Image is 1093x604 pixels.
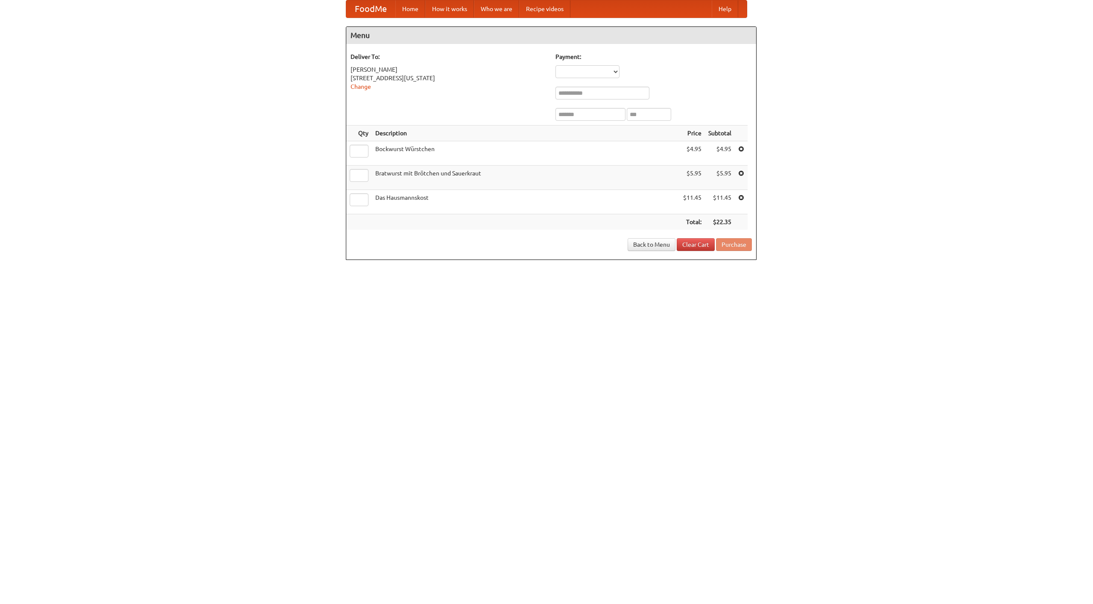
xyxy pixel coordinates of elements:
[705,141,735,166] td: $4.95
[351,53,547,61] h5: Deliver To:
[705,190,735,214] td: $11.45
[705,166,735,190] td: $5.95
[712,0,738,18] a: Help
[351,83,371,90] a: Change
[716,238,752,251] button: Purchase
[680,125,705,141] th: Price
[474,0,519,18] a: Who we are
[372,141,680,166] td: Bockwurst Würstchen
[705,125,735,141] th: Subtotal
[351,74,547,82] div: [STREET_ADDRESS][US_STATE]
[705,214,735,230] th: $22.35
[346,125,372,141] th: Qty
[395,0,425,18] a: Home
[372,190,680,214] td: Das Hausmannskost
[372,166,680,190] td: Bratwurst mit Brötchen und Sauerkraut
[555,53,752,61] h5: Payment:
[680,166,705,190] td: $5.95
[425,0,474,18] a: How it works
[680,214,705,230] th: Total:
[351,65,547,74] div: [PERSON_NAME]
[680,141,705,166] td: $4.95
[519,0,570,18] a: Recipe videos
[680,190,705,214] td: $11.45
[346,0,395,18] a: FoodMe
[677,238,715,251] a: Clear Cart
[372,125,680,141] th: Description
[628,238,675,251] a: Back to Menu
[346,27,756,44] h4: Menu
